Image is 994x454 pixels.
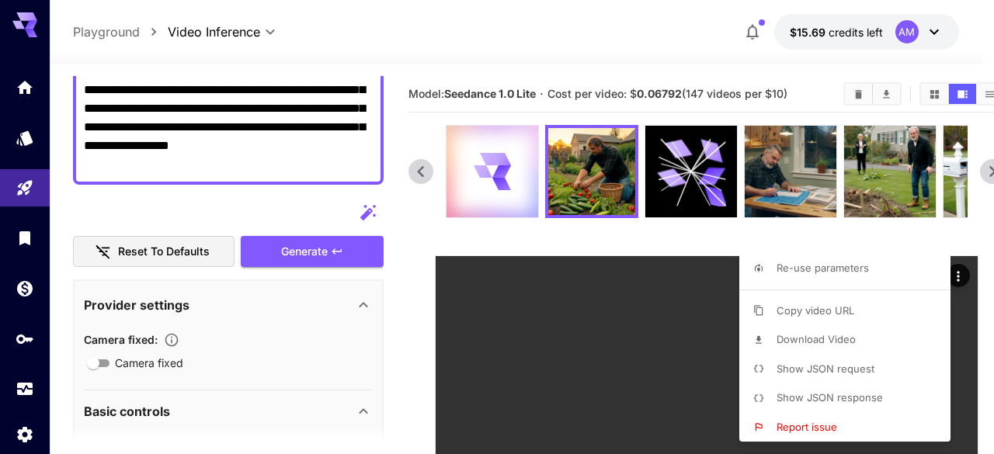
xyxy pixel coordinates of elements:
span: Show JSON response [777,391,883,404]
span: Show JSON request [777,362,874,375]
span: Re-use parameters [777,262,869,274]
span: Copy video URL [777,304,854,317]
span: Report issue [777,421,837,433]
span: Download Video [777,333,856,345]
